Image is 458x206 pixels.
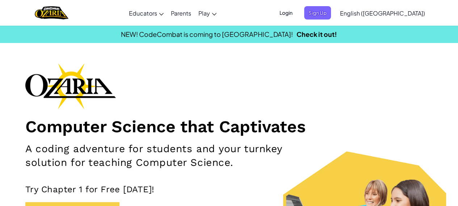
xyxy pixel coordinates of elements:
a: English ([GEOGRAPHIC_DATA]) [336,3,429,23]
img: Home [35,5,68,20]
img: Ozaria branding logo [25,63,116,109]
h1: Computer Science that Captivates [25,116,433,137]
p: Try Chapter 1 for Free [DATE]! [25,184,433,195]
span: English ([GEOGRAPHIC_DATA]) [340,9,425,17]
a: Check it out! [297,30,337,38]
a: Ozaria by CodeCombat logo [35,5,68,20]
button: Sign Up [304,6,331,20]
h2: A coding adventure for students and your turnkey solution for teaching Computer Science. [25,142,298,169]
span: NEW! CodeCombat is coming to [GEOGRAPHIC_DATA]! [121,30,293,38]
button: Login [275,6,297,20]
a: Parents [167,3,195,23]
span: Play [198,9,210,17]
a: Play [195,3,220,23]
span: Educators [129,9,157,17]
a: Educators [125,3,167,23]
